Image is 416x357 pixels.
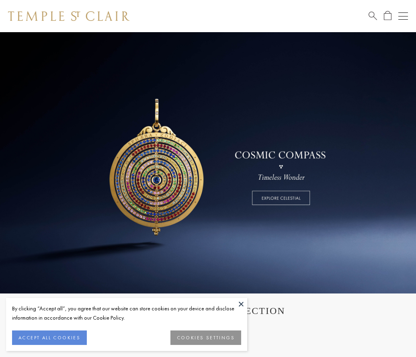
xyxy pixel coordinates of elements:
img: Temple St. Clair [8,11,129,21]
button: Open navigation [398,11,408,21]
button: ACCEPT ALL COOKIES [12,330,87,345]
a: Search [369,11,377,21]
div: By clicking “Accept all”, you agree that our website can store cookies on your device and disclos... [12,304,241,322]
a: Open Shopping Bag [384,11,391,21]
button: COOKIES SETTINGS [170,330,241,345]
